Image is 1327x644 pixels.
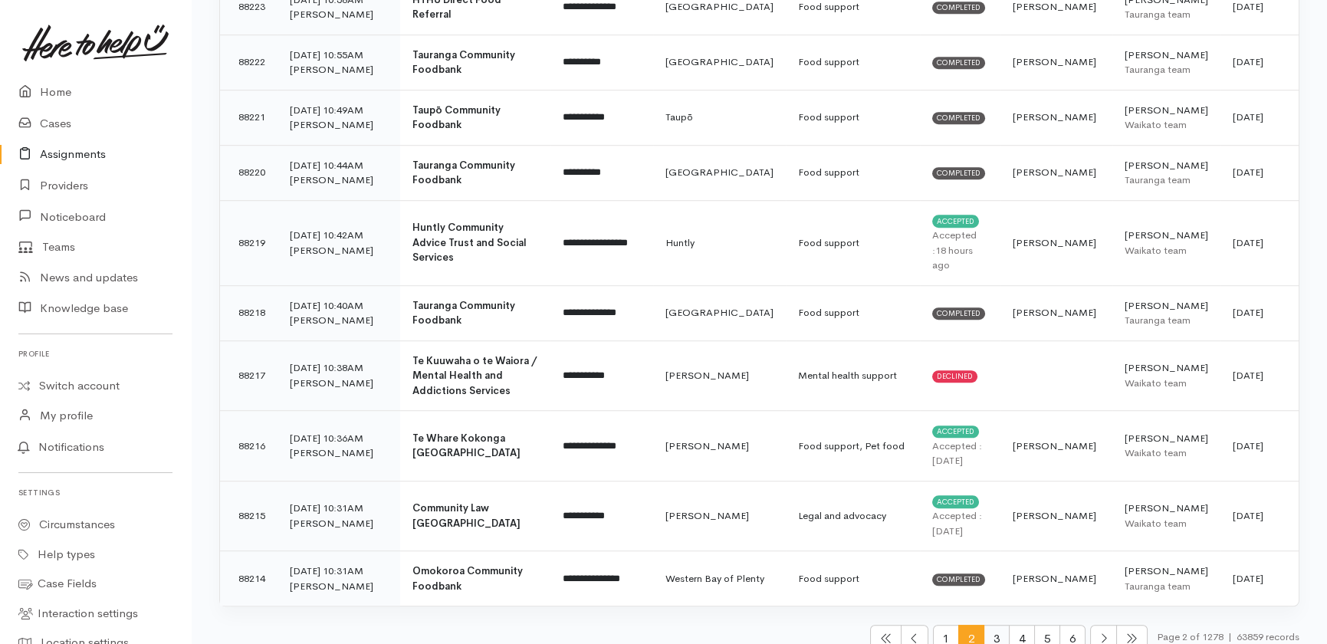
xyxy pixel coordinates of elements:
[932,228,987,273] div: Accepted :
[220,145,278,200] td: 88220
[1125,579,1208,594] div: Tauranga team
[1000,285,1112,340] td: [PERSON_NAME]
[290,117,388,133] div: [PERSON_NAME]
[1112,90,1220,145] td: [PERSON_NAME]
[1233,306,1263,319] time: [DATE]
[1000,481,1112,551] td: [PERSON_NAME]
[786,145,920,200] td: Food support
[278,145,400,200] td: [DATE] 10:44AM
[932,454,963,467] time: [DATE]
[220,340,278,411] td: 88217
[412,501,521,530] b: Community Law [GEOGRAPHIC_DATA]
[1233,55,1263,68] time: [DATE]
[278,90,400,145] td: [DATE] 10:49AM
[220,551,278,606] td: 88214
[653,285,786,340] td: [GEOGRAPHIC_DATA]
[412,432,521,460] b: Te Whare Kokonga [GEOGRAPHIC_DATA]
[290,579,388,594] div: [PERSON_NAME]
[1112,340,1220,411] td: [PERSON_NAME]
[932,524,963,537] time: [DATE]
[278,200,400,285] td: [DATE] 10:42AM
[1125,516,1208,531] div: Waikato team
[278,411,400,481] td: [DATE] 10:36AM
[1000,411,1112,481] td: [PERSON_NAME]
[932,112,985,124] span: Completed
[290,376,388,391] div: [PERSON_NAME]
[653,340,786,411] td: [PERSON_NAME]
[412,299,515,327] b: Tauranga Community Foodbank
[1125,7,1208,22] div: Tauranga team
[786,340,920,411] td: Mental health support
[1112,145,1220,200] td: [PERSON_NAME]
[786,90,920,145] td: Food support
[653,411,786,481] td: [PERSON_NAME]
[278,481,400,551] td: [DATE] 10:31AM
[278,340,400,411] td: [DATE] 10:38AM
[1000,145,1112,200] td: [PERSON_NAME]
[1112,285,1220,340] td: [PERSON_NAME]
[1125,62,1208,77] div: Tauranga team
[932,495,979,508] span: Accepted
[412,221,527,264] b: Huntly Community Advice Trust and Social Services
[412,564,523,593] b: Omokoroa Community Foodbank
[1125,243,1208,258] div: Waikato team
[1233,236,1263,249] time: [DATE]
[653,200,786,285] td: Huntly
[1000,551,1112,606] td: [PERSON_NAME]
[220,200,278,285] td: 88219
[278,34,400,90] td: [DATE] 10:55AM
[786,551,920,606] td: Food support
[290,172,388,188] div: [PERSON_NAME]
[786,481,920,551] td: Legal and advocacy
[1112,481,1220,551] td: [PERSON_NAME]
[1228,630,1232,643] span: |
[1125,117,1208,133] div: Waikato team
[220,285,278,340] td: 88218
[290,7,388,22] div: [PERSON_NAME]
[932,244,973,272] time: 18 hours ago
[653,34,786,90] td: [GEOGRAPHIC_DATA]
[278,285,400,340] td: [DATE] 10:40AM
[1125,376,1208,391] div: Waikato team
[932,167,985,179] span: Completed
[786,285,920,340] td: Food support
[1000,34,1112,90] td: [PERSON_NAME]
[18,482,172,503] h6: Settings
[932,2,985,14] span: Completed
[1233,110,1263,123] time: [DATE]
[932,426,979,438] span: Accepted
[290,516,388,531] div: [PERSON_NAME]
[786,200,920,285] td: Food support
[932,307,985,320] span: Completed
[653,481,786,551] td: [PERSON_NAME]
[220,481,278,551] td: 88215
[932,215,979,227] span: Accepted
[932,370,977,383] span: Declined
[653,551,786,606] td: Western Bay of Plenty
[290,243,388,258] div: [PERSON_NAME]
[1112,200,1220,285] td: [PERSON_NAME]
[220,34,278,90] td: 88222
[290,313,388,328] div: [PERSON_NAME]
[290,62,388,77] div: [PERSON_NAME]
[412,159,515,187] b: Tauranga Community Foodbank
[1112,551,1220,606] td: [PERSON_NAME]
[1233,572,1263,585] time: [DATE]
[1233,439,1263,452] time: [DATE]
[290,445,388,461] div: [PERSON_NAME]
[1112,411,1220,481] td: [PERSON_NAME]
[1125,172,1208,188] div: Tauranga team
[932,57,985,69] span: Completed
[1233,166,1263,179] time: [DATE]
[412,103,501,132] b: Taupō Community Foodbank
[220,411,278,481] td: 88216
[932,439,987,468] div: Accepted :
[412,48,515,77] b: Tauranga Community Foodbank
[653,90,786,145] td: Taupō
[932,573,985,586] span: Completed
[932,508,987,538] div: Accepted :
[220,90,278,145] td: 88221
[1125,313,1208,328] div: Tauranga team
[1233,509,1263,522] time: [DATE]
[18,343,172,364] h6: Profile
